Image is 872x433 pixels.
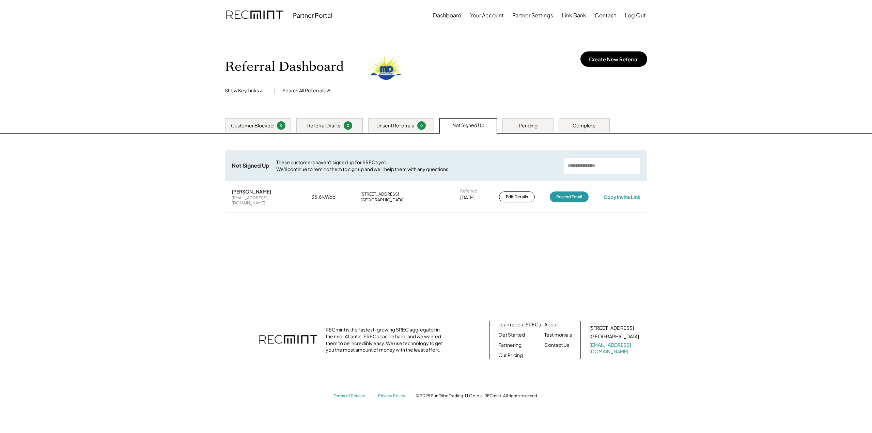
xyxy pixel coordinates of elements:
div: Partner Portal [293,11,332,19]
button: Your Account [470,9,504,22]
a: Learn about SRECs [498,321,541,328]
div: Referred [460,188,477,194]
div: Unsent Referrals [376,122,414,129]
button: Partner Settings [512,9,553,22]
div: Complete [573,122,596,129]
div: Referral Drafts [307,122,340,129]
div: [EMAIL_ADDRESS][DOMAIN_NAME] [232,195,296,206]
div: 0 [278,123,284,128]
div: © 2025 Sun Tribe Trading, LLC d.b.a. RECmint. All rights reserved. [416,393,538,399]
div: Customer Blocked [231,122,274,129]
a: Our Pricing [498,352,523,359]
img: recmint-logotype%403x.png [259,328,317,352]
a: Contact Us [544,342,569,349]
img: MD-Web-Logo-1.svg [368,48,405,86]
a: Testimonials [544,331,572,338]
a: Partnering [498,342,521,349]
div: 0 [418,123,425,128]
div: [STREET_ADDRESS] [589,325,634,331]
div: Copy Invite Link [604,194,640,200]
div: Pending [519,122,538,129]
div: Not Signed Up [452,122,484,129]
img: recmint-logotype%403x.png [226,4,283,27]
div: Search All Referrals ↗ [282,87,330,94]
div: [PERSON_NAME] [232,188,271,195]
div: [GEOGRAPHIC_DATA] [589,333,639,340]
a: Terms of Service [334,393,371,399]
div: 35.6 kWdc [311,194,345,200]
div: RECmint is the fastest-growing SREC aggregator in the mid-Atlantic. SRECs can be hard, and we wan... [326,326,447,353]
a: Get Started [498,331,525,338]
div: [DATE] [460,194,474,201]
div: [GEOGRAPHIC_DATA] [360,197,404,203]
div: These customers haven't signed up for SRECs yet. We'll continue to remind them to sign up and we'... [276,159,557,172]
button: Resend Email [550,191,589,202]
button: Contact [595,9,616,22]
a: About [544,321,558,328]
div: Show Key Links ↓ [225,87,267,94]
button: Log Out [625,9,646,22]
h1: Referral Dashboard [225,59,344,75]
a: Privacy Policy [378,393,409,399]
button: Create New Referral [580,51,647,67]
div: [STREET_ADDRESS] [360,191,399,197]
div: | [274,87,276,94]
button: Edit Details [499,191,535,202]
button: Dashboard [433,9,462,22]
div: 0 [345,123,351,128]
div: Not Signed Up [232,162,269,169]
button: Link Bank [562,9,586,22]
a: [EMAIL_ADDRESS][DOMAIN_NAME] [589,342,640,355]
